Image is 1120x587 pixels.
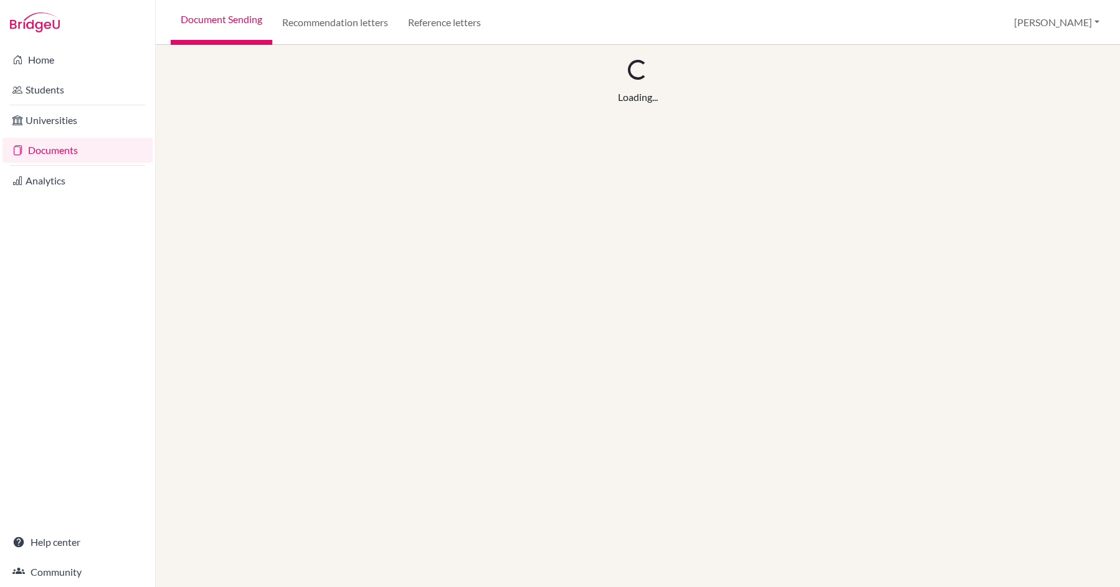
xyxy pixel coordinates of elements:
[2,77,153,102] a: Students
[2,168,153,193] a: Analytics
[2,138,153,163] a: Documents
[2,530,153,555] a: Help center
[1008,11,1105,34] button: [PERSON_NAME]
[2,47,153,72] a: Home
[618,90,658,105] div: Loading...
[2,108,153,133] a: Universities
[10,12,60,32] img: Bridge-U
[2,560,153,585] a: Community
